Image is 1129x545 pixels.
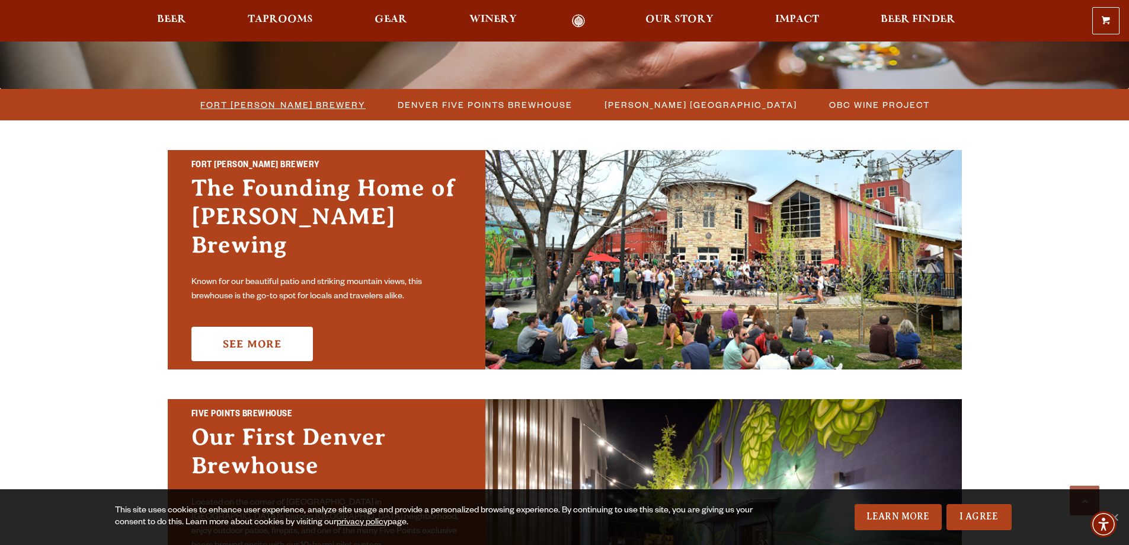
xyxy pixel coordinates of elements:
h2: Five Points Brewhouse [191,407,462,423]
a: Gear [367,14,415,28]
a: Fort [PERSON_NAME] Brewery [193,96,372,113]
span: Our Story [645,15,714,24]
a: Beer Finder [873,14,963,28]
img: Fort Collins Brewery & Taproom' [485,150,962,369]
h2: Fort [PERSON_NAME] Brewery [191,158,462,174]
span: OBC Wine Project [829,96,930,113]
span: [PERSON_NAME] [GEOGRAPHIC_DATA] [605,96,797,113]
div: Accessibility Menu [1090,511,1117,537]
a: Denver Five Points Brewhouse [391,96,578,113]
span: Fort [PERSON_NAME] Brewery [200,96,366,113]
a: [PERSON_NAME] [GEOGRAPHIC_DATA] [597,96,803,113]
p: Known for our beautiful patio and striking mountain views, this brewhouse is the go-to spot for l... [191,276,462,304]
a: Scroll to top [1070,486,1099,515]
span: Denver Five Points Brewhouse [398,96,573,113]
a: See More [191,327,313,361]
span: Impact [775,15,819,24]
a: Odell Home [556,14,601,28]
h3: Our First Denver Brewhouse [191,423,462,492]
span: Taprooms [248,15,313,24]
a: Our Story [638,14,721,28]
a: privacy policy [337,518,388,528]
a: Learn More [855,504,942,530]
a: Impact [767,14,827,28]
a: I Agree [946,504,1012,530]
span: Beer Finder [881,15,955,24]
span: Beer [157,15,186,24]
a: Beer [149,14,194,28]
a: OBC Wine Project [822,96,936,113]
span: Gear [375,15,407,24]
a: Taprooms [240,14,321,28]
a: Winery [462,14,524,28]
span: Winery [469,15,517,24]
div: This site uses cookies to enhance user experience, analyze site usage and provide a personalized ... [115,505,757,529]
h3: The Founding Home of [PERSON_NAME] Brewing [191,174,462,271]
